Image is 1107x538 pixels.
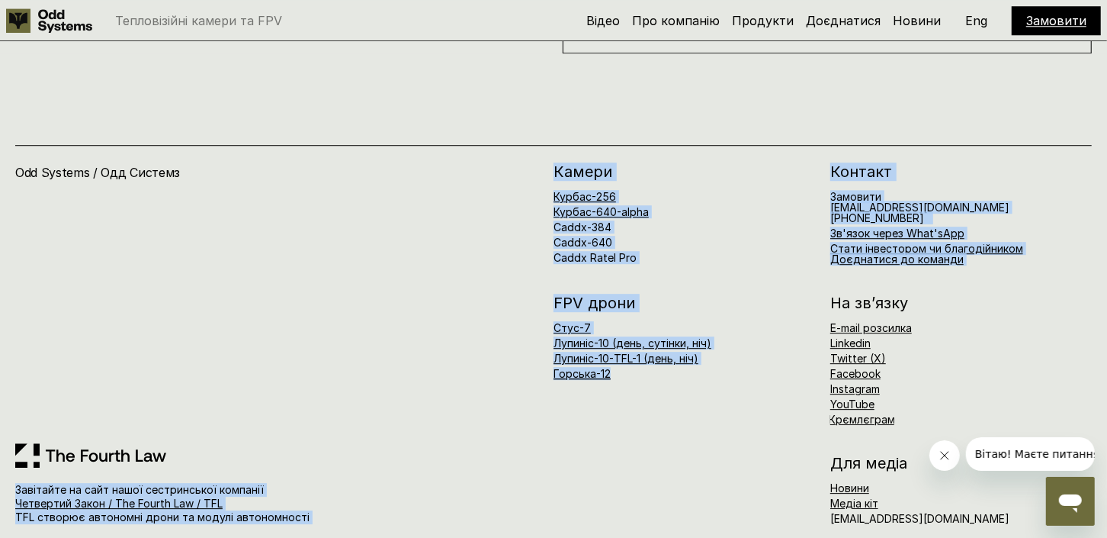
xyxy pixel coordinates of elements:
a: Про компанію [632,13,720,28]
a: Горська-12 [553,367,611,380]
a: Замовити [1026,13,1086,28]
a: Лупиніс-10-TFL-1 (день, ніч) [553,352,698,365]
a: Caddx-384 [553,221,611,234]
a: Продукти [732,13,794,28]
p: Eng [966,14,988,27]
a: Новини [893,13,941,28]
a: E-mail розсилка [830,321,912,334]
h2: На зв’язку [830,295,908,311]
span: Вітаю! Маєте питання? [9,11,140,23]
a: Курбас-256 [553,190,616,203]
h6: [EMAIL_ADDRESS][DOMAIN_NAME] [830,514,1009,524]
iframe: Close message [929,440,960,471]
span: [PHONE_NUMBER] [830,211,924,224]
a: Instagram [830,382,880,395]
h6: [EMAIL_ADDRESS][DOMAIN_NAME] [830,192,1009,224]
a: Caddx Ratel Pro [553,251,637,264]
p: Тепловізійні камери та FPV [115,14,282,27]
h2: Камери [553,164,815,179]
a: Зв'язок через What'sApp [830,227,964,240]
a: YouTube [830,398,874,411]
a: Новини [830,482,869,495]
a: Відео [586,13,620,28]
a: Linkedin [830,337,871,350]
a: Стати інвестором чи благодійником [830,242,1023,255]
a: Доєднатися [806,13,881,28]
h4: Odd Systems / Одд Системз [15,164,361,181]
a: Facebook [830,367,881,380]
p: Завітайте на сайт нашої сестринської компанії TFL створює автономні дрони та модулі автономності [15,483,416,525]
a: Стус-7 [553,321,591,334]
a: Медіа кіт [830,497,878,510]
iframe: Button to launch messaging window [1046,477,1095,526]
a: Замовити [830,190,881,203]
h2: Контакт [830,164,1092,179]
h2: FPV дрони [553,295,815,311]
a: Доєднатися до команди [830,253,964,266]
iframe: Message from company [966,437,1095,471]
a: Лупиніс-10 (день, сутінки, ніч) [553,337,711,350]
h2: Для медіа [830,456,1092,471]
a: Caddx-640 [553,236,612,249]
a: Twitter (X) [830,352,886,365]
a: Курбас-640-alpha [553,205,649,218]
a: Крємлєграм [829,413,896,426]
span: Читати більше [783,27,872,43]
a: Четвертий Закон / The Fourth Law / TFL [15,497,223,510]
